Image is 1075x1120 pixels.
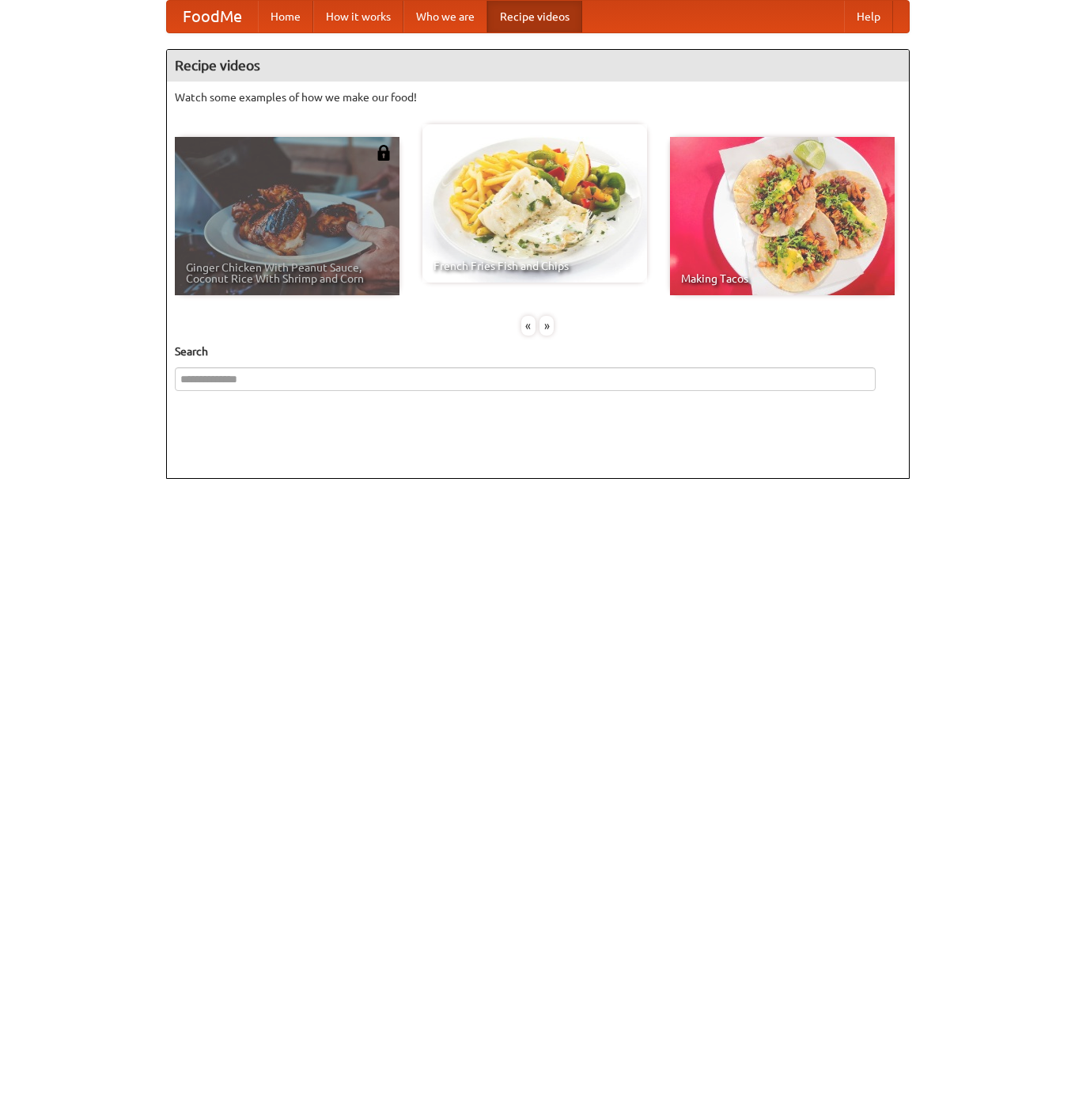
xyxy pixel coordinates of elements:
[167,1,258,32] a: FoodMe
[175,344,901,359] h5: Search
[487,1,582,32] a: Recipe videos
[313,1,403,32] a: How it works
[376,145,392,161] img: 483408.png
[844,1,893,32] a: Help
[433,260,636,271] span: French Fries Fish and Chips
[521,316,536,336] div: «
[670,137,895,295] a: Making Tacos
[422,124,647,283] a: French Fries Fish and Chips
[167,50,909,82] h4: Recipe videos
[175,89,901,105] p: Watch some examples of how we make our food!
[258,1,313,32] a: Home
[403,1,487,32] a: Who we are
[681,273,884,284] span: Making Tacos
[539,316,554,336] div: »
